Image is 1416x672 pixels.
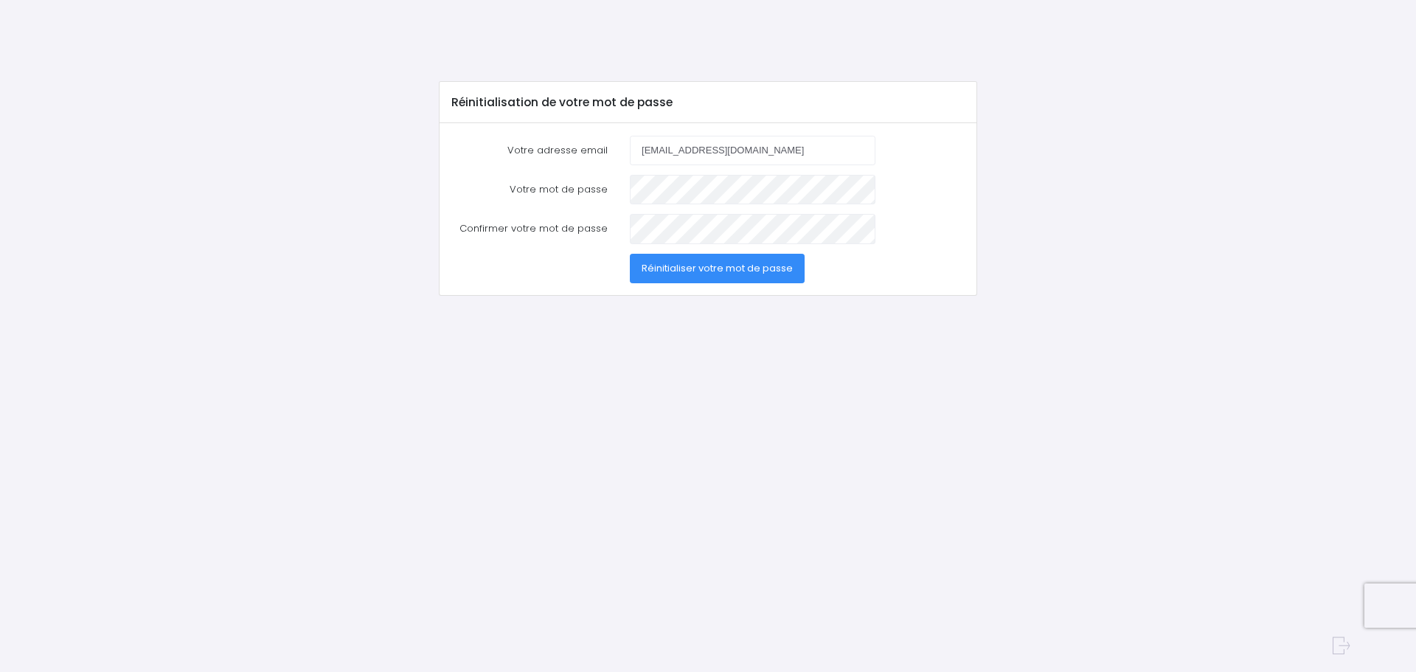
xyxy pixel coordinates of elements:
div: Réinitialisation de votre mot de passe [440,82,976,123]
label: Votre mot de passe [440,175,619,204]
label: Confirmer votre mot de passe [440,214,619,243]
button: Réinitialiser votre mot de passe [630,254,805,283]
span: Réinitialiser votre mot de passe [642,261,793,275]
label: Votre adresse email [440,136,619,165]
